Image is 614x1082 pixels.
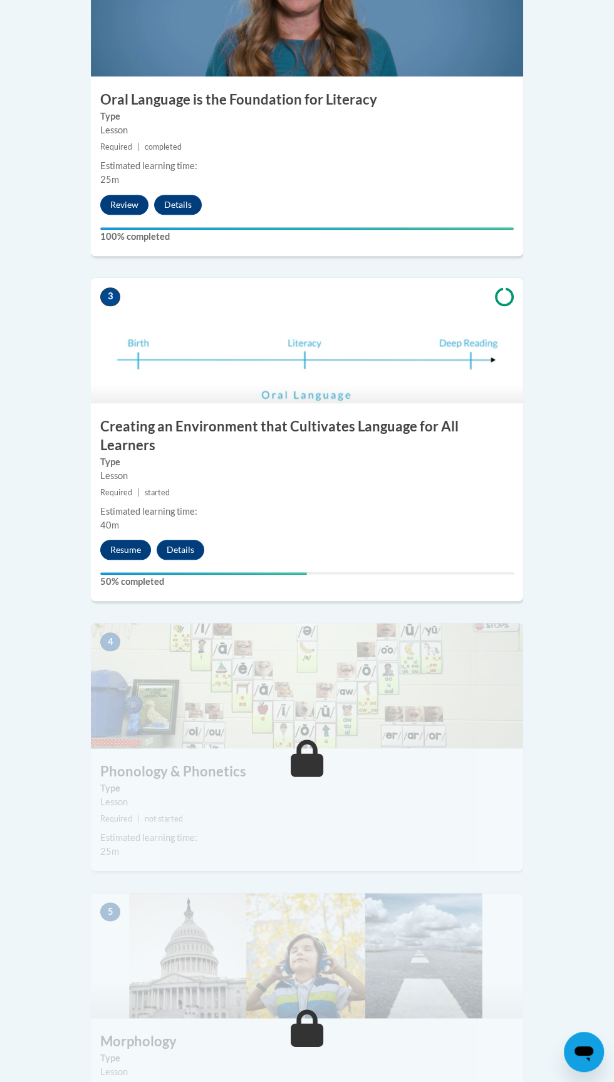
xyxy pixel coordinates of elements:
[100,110,514,123] label: Type
[100,540,151,560] button: Resume
[145,488,170,497] span: started
[100,123,514,137] div: Lesson
[154,195,202,215] button: Details
[100,142,132,152] span: Required
[100,1065,514,1079] div: Lesson
[100,159,514,173] div: Estimated learning time:
[137,142,140,152] span: |
[91,1032,523,1051] h3: Morphology
[100,814,132,823] span: Required
[100,846,119,857] span: 25m
[100,902,120,921] span: 5
[100,287,120,306] span: 3
[100,781,514,795] label: Type
[91,893,523,1018] img: Course Image
[100,795,514,809] div: Lesson
[100,572,307,575] div: Your progress
[100,227,514,230] div: Your progress
[91,90,523,110] h3: Oral Language is the Foundation for Literacy
[145,814,183,823] span: not started
[100,505,514,518] div: Estimated learning time:
[100,469,514,483] div: Lesson
[100,831,514,845] div: Estimated learning time:
[91,417,523,456] h3: Creating an Environment that Cultivates Language for All Learners
[157,540,204,560] button: Details
[145,142,182,152] span: completed
[91,762,523,781] h3: Phonology & Phonetics
[100,1051,514,1065] label: Type
[137,488,140,497] span: |
[100,575,514,589] label: 50% completed
[100,455,514,469] label: Type
[100,520,119,530] span: 40m
[100,488,132,497] span: Required
[100,230,514,244] label: 100% completed
[100,174,119,185] span: 25m
[100,632,120,651] span: 4
[91,278,523,403] img: Course Image
[137,814,140,823] span: |
[91,623,523,748] img: Course Image
[100,195,148,215] button: Review
[564,1032,604,1072] iframe: Button to launch messaging window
